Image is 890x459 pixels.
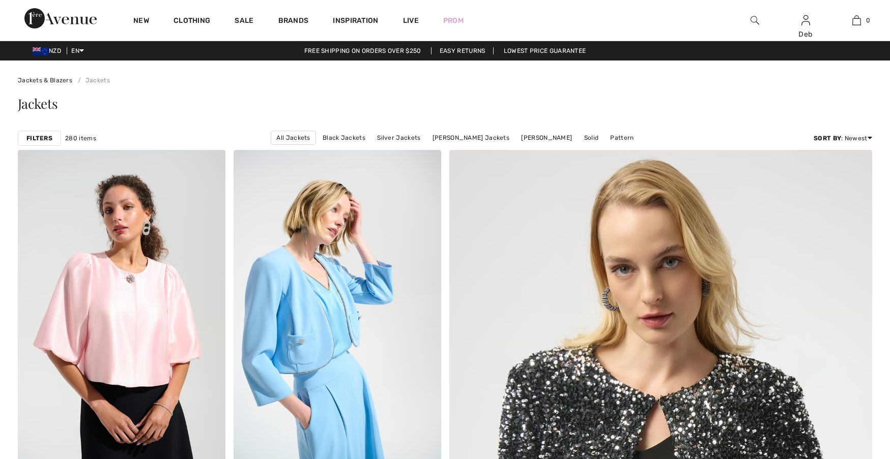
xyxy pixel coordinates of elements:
a: Sign In [801,15,810,25]
img: search the website [751,14,759,26]
span: NZD [33,47,65,54]
iframe: Opens a widget where you can chat to one of our agents [825,383,880,408]
span: Jackets [18,95,58,112]
span: Inspiration [333,16,378,27]
a: Pattern [605,131,639,144]
a: Black Jackets [318,131,370,144]
img: My Bag [852,14,861,26]
a: Silver Jackets [372,131,425,144]
strong: Filters [26,134,52,143]
a: Jackets [74,77,109,84]
a: Jackets & Blazers [18,77,72,84]
a: Free shipping on orders over $250 [296,47,429,54]
span: 0 [866,16,870,25]
a: Solid [579,131,604,144]
a: Clothing [174,16,210,27]
a: Brands [278,16,309,27]
span: 280 items [65,134,96,143]
div: Deb [781,29,830,40]
a: Prom [443,15,464,26]
a: [PERSON_NAME] [516,131,577,144]
a: Easy Returns [431,47,494,54]
a: [PERSON_NAME] Jackets [427,131,514,144]
a: 0 [831,14,881,26]
a: Lowest Price Guarantee [496,47,594,54]
a: Live [403,15,419,26]
div: : Newest [814,134,872,143]
a: Sale [235,16,253,27]
img: My Info [801,14,810,26]
span: EN [71,47,84,54]
a: All Jackets [271,131,315,145]
strong: Sort By [814,135,841,142]
a: New [133,16,149,27]
img: New Zealand Dollar [33,47,49,55]
img: 1ère Avenue [24,8,97,28]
